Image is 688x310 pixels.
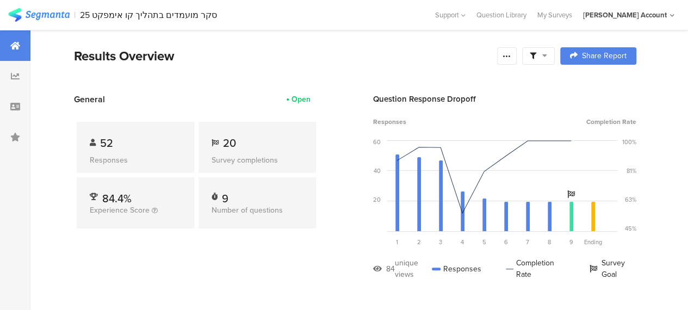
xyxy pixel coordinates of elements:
span: 6 [504,238,508,246]
div: 40 [374,166,381,175]
div: [PERSON_NAME] Account [583,10,667,20]
span: 1 [396,238,398,246]
div: 9 [222,190,228,201]
div: סקר מועמדים בתהליך קו אימפקט 25 [80,10,217,20]
div: Survey completions [212,154,303,166]
span: Experience Score [90,204,150,216]
span: Number of questions [212,204,283,216]
span: Completion Rate [586,117,636,127]
span: 8 [548,238,551,246]
div: Ending [582,238,604,246]
div: Responses [432,257,481,280]
i: Survey Goal [567,190,575,198]
div: Results Overview [74,46,492,66]
div: 45% [625,224,636,233]
div: Open [292,94,311,105]
span: 52 [100,135,113,151]
div: Responses [90,154,181,166]
div: 63% [625,195,636,204]
span: General [74,93,105,106]
a: My Surveys [532,10,578,20]
span: 4 [461,238,464,246]
div: unique views [395,257,432,280]
div: Question Response Dropoff [373,93,636,105]
div: 100% [622,138,636,146]
div: 81% [627,166,636,175]
div: Survey Goal [590,257,636,280]
span: 20 [223,135,236,151]
span: 9 [569,238,573,246]
span: 7 [526,238,529,246]
span: 3 [439,238,442,246]
div: Support [435,7,466,23]
span: Share Report [582,52,627,60]
span: 5 [482,238,486,246]
span: Responses [373,117,406,127]
a: Question Library [471,10,532,20]
span: 84.4% [102,190,132,207]
div: 84 [386,263,395,275]
img: segmanta logo [8,8,70,22]
div: 60 [373,138,381,146]
div: 20 [373,195,381,204]
div: Completion Rate [506,257,565,280]
span: 2 [417,238,421,246]
div: | [74,9,76,21]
